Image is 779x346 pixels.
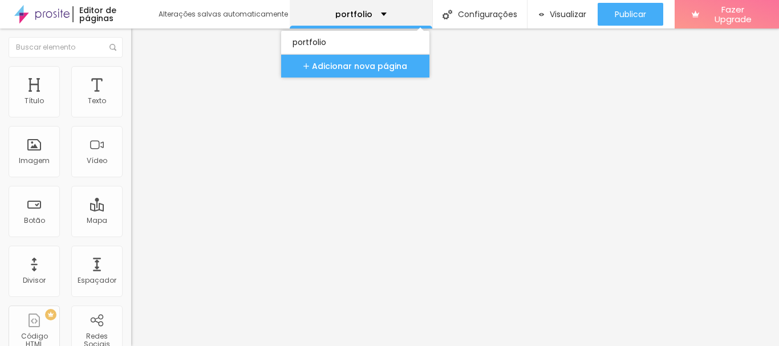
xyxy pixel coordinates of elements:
p: portfolio [335,10,372,18]
div: Mapa [87,217,107,225]
div: Espaçador [78,276,116,284]
a: portfolio [293,31,418,54]
img: view-1.svg [539,10,544,19]
div: Título [25,97,44,105]
div: Imagem [19,157,50,165]
img: Icone [443,10,452,19]
div: Botão [24,217,45,225]
div: Alterações salvas automaticamente [159,11,290,18]
div: Texto [88,97,106,105]
button: Visualizar [528,3,598,26]
div: Editor de páginas [72,6,147,22]
span: Visualizar [550,10,586,19]
span: Adicionar nova página [312,60,407,72]
div: Divisor [23,276,46,284]
span: Fazer Upgrade [704,5,762,25]
span: Publicar [615,10,646,19]
button: Publicar [598,3,663,26]
img: Icone [109,44,116,51]
button: Adicionar nova página [281,55,429,78]
input: Buscar elemento [9,37,123,58]
div: Vídeo [87,157,107,165]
